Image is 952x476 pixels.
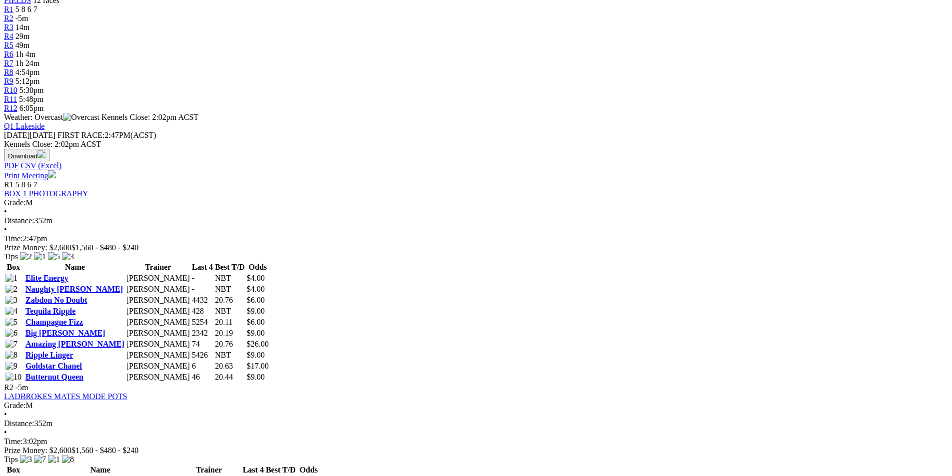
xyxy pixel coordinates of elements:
td: [PERSON_NAME] [126,339,190,349]
span: Tips [4,252,18,261]
img: 7 [34,455,46,464]
a: LADBROKES MATES MODE POTS [4,392,127,401]
div: M [4,198,948,207]
td: [PERSON_NAME] [126,350,190,360]
img: 8 [62,455,74,464]
a: R8 [4,68,13,76]
span: -5m [15,383,28,392]
a: R7 [4,59,13,67]
th: Best T/D [265,465,296,475]
div: 3:02pm [4,437,948,446]
span: 49m [15,41,29,49]
th: Odds [246,262,269,272]
span: • [4,225,7,234]
a: R5 [4,41,13,49]
span: 5:12pm [15,77,40,85]
span: [DATE] [4,131,30,139]
a: Print Meeting [4,171,56,180]
div: Prize Money: $2,600 [4,243,948,252]
div: Prize Money: $2,600 [4,446,948,455]
span: R2 [4,383,13,392]
span: $4.00 [247,285,265,293]
img: 2 [5,285,17,294]
td: 20.76 [214,295,245,305]
th: Last 4 [242,465,264,475]
span: • [4,410,7,419]
img: 2 [20,252,32,261]
img: 6 [5,329,17,338]
th: Name [25,262,125,272]
td: 5426 [191,350,213,360]
a: PDF [4,161,18,170]
div: Kennels Close: 2:02pm ACST [4,140,948,149]
a: Elite Energy [25,274,68,282]
a: Amazing [PERSON_NAME] [25,340,124,348]
span: Distance: [4,419,34,428]
span: Kennels Close: 2:02pm ACST [101,113,198,121]
img: 4 [5,307,17,316]
td: 20.63 [214,361,245,371]
a: Naughty [PERSON_NAME] [25,285,123,293]
span: Weather: Overcast [4,113,101,121]
span: Time: [4,437,23,446]
th: Name [25,465,176,475]
span: 5:48pm [19,95,43,103]
span: Grade: [4,198,26,207]
img: Overcast [63,113,99,122]
span: 5 8 6 7 [15,180,37,189]
div: 352m [4,419,948,428]
img: printer.svg [48,170,56,178]
td: 20.19 [214,328,245,338]
span: R3 [4,23,13,31]
td: - [191,273,213,283]
span: $1,560 - $480 - $240 [71,446,139,455]
td: [PERSON_NAME] [126,317,190,327]
img: 7 [5,340,17,349]
a: CSV (Excel) [20,161,61,170]
td: [PERSON_NAME] [126,306,190,316]
td: 20.76 [214,339,245,349]
td: - [191,284,213,294]
span: 5:30pm [19,86,44,94]
th: Last 4 [191,262,213,272]
img: download.svg [37,150,45,158]
span: Box [7,263,20,271]
span: R11 [4,95,17,103]
td: [PERSON_NAME] [126,273,190,283]
a: R4 [4,32,13,40]
span: 1h 24m [15,59,39,67]
img: 1 [5,274,17,283]
td: NBT [214,306,245,316]
img: 3 [5,296,17,305]
a: Big [PERSON_NAME] [25,329,105,337]
td: 5254 [191,317,213,327]
td: [PERSON_NAME] [126,295,190,305]
a: R12 [4,104,17,112]
span: $6.00 [247,296,265,304]
td: NBT [214,273,245,283]
td: [PERSON_NAME] [126,372,190,382]
span: Time: [4,234,23,243]
td: 2342 [191,328,213,338]
div: M [4,401,948,410]
span: Box [7,466,20,474]
span: 14m [15,23,29,31]
td: 20.11 [214,317,245,327]
img: 1 [48,455,60,464]
a: R9 [4,77,13,85]
a: Butternut Queen [25,373,83,381]
td: 428 [191,306,213,316]
span: 1h 4m [15,50,35,58]
a: Goldstar Chanel [25,362,82,370]
td: 20.44 [214,372,245,382]
img: 5 [48,252,60,261]
span: R1 [4,5,13,13]
a: Champagne Fizz [25,318,83,326]
span: Distance: [4,216,34,225]
span: $26.00 [247,340,269,348]
td: NBT [214,350,245,360]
